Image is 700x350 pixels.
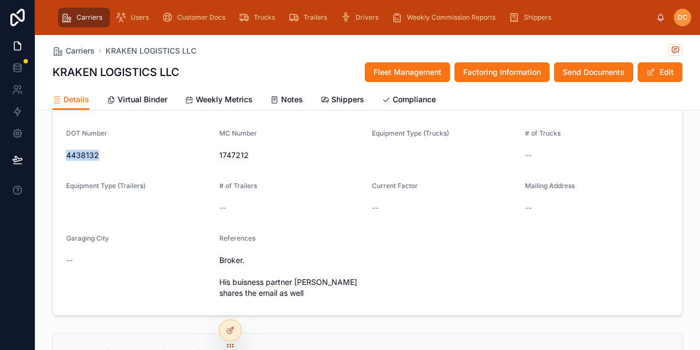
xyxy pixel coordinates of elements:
a: Weekly Metrics [185,90,253,112]
span: -- [372,202,378,213]
span: -- [66,255,73,266]
span: Shippers [331,94,364,105]
span: Carriers [77,13,102,22]
span: Trailers [304,13,327,22]
button: Factoring Information [454,62,550,82]
span: Factoring Information [463,67,541,78]
a: Shippers [505,8,559,27]
span: # of Trailers [219,182,257,190]
a: Notes [270,90,303,112]
div: scrollable content [52,5,656,30]
button: Send Documents [554,62,633,82]
span: Carriers [66,45,95,56]
a: Drivers [337,8,386,27]
span: -- [525,202,532,213]
span: 4438132 [66,150,211,161]
span: Details [63,94,89,105]
span: Mailing Address [525,182,575,190]
a: Virtual Binder [107,90,167,112]
span: Weekly Commission Reports [407,13,495,22]
a: Compliance [382,90,436,112]
span: # of Trucks [525,129,561,137]
span: DOT Number [66,129,107,137]
a: KRAKEN LOGISTICS LLC [106,45,196,56]
a: Carriers [58,8,110,27]
span: Shippers [524,13,551,22]
span: Trucks [254,13,275,22]
a: Trucks [235,8,283,27]
a: Weekly Commission Reports [388,8,503,27]
span: References [219,234,255,242]
span: Broker. His buisness partner [PERSON_NAME] shares the email as well [219,255,364,299]
span: Equipment Type (Trucks) [372,129,449,137]
span: Fleet Management [374,67,441,78]
span: 1747212 [219,150,364,161]
a: Carriers [52,45,95,56]
span: -- [219,202,226,213]
a: Trailers [285,8,335,27]
a: Details [52,90,89,110]
span: Current Factor [372,182,418,190]
span: MC Number [219,129,257,137]
a: Shippers [320,90,364,112]
a: Customer Docs [159,8,233,27]
span: Drivers [355,13,378,22]
span: Virtual Binder [118,94,167,105]
span: Send Documents [563,67,625,78]
span: DC [678,13,687,22]
span: Notes [281,94,303,105]
span: Weekly Metrics [196,94,253,105]
span: Compliance [393,94,436,105]
span: -- [525,150,532,161]
a: Users [112,8,156,27]
span: Users [131,13,149,22]
span: Equipment Type (Trailers) [66,182,145,190]
button: Fleet Management [365,62,450,82]
button: Edit [638,62,682,82]
span: Garaging City [66,234,109,242]
span: Customer Docs [177,13,225,22]
h1: KRAKEN LOGISTICS LLC [52,65,179,80]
